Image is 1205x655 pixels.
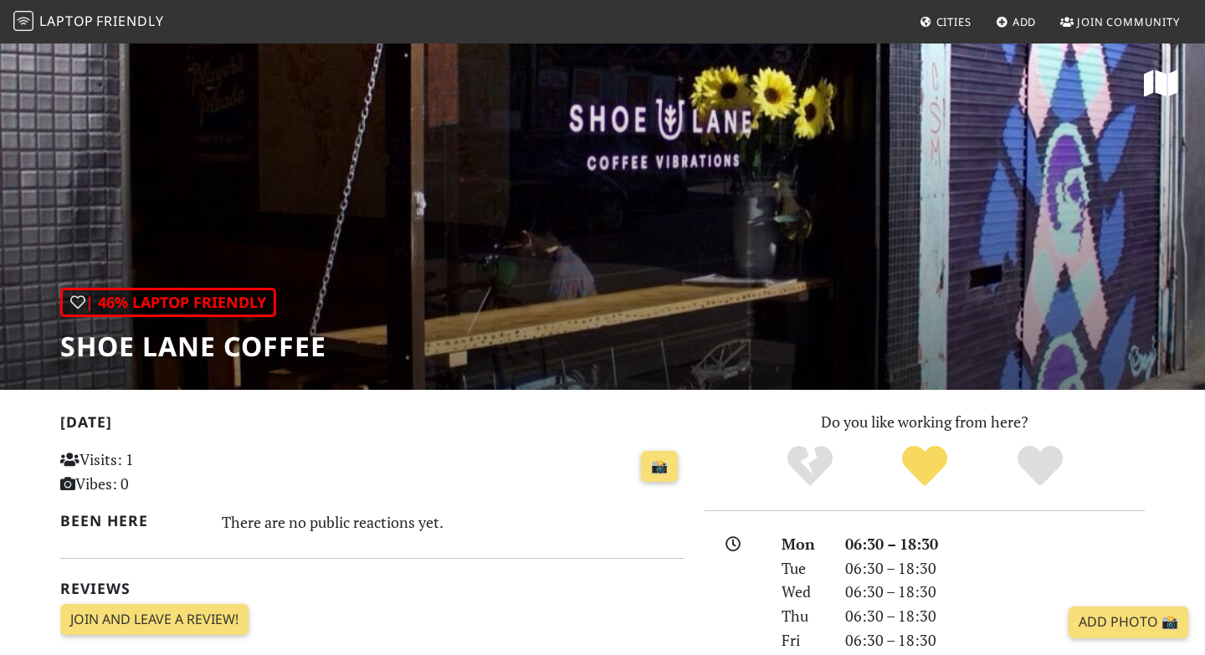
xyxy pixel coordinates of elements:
div: 06:30 – 18:30 [835,532,1155,556]
div: Fri [772,628,835,652]
div: There are no public reactions yet. [222,509,685,535]
div: Yes [867,443,982,489]
div: No [752,443,868,489]
div: 06:30 – 18:30 [835,580,1155,604]
p: Do you like working from here? [705,410,1145,434]
img: LaptopFriendly [13,11,33,31]
h2: Reviews [60,580,685,597]
span: Friendly [96,12,163,30]
div: | 46% Laptop Friendly [60,288,276,317]
a: Add [989,7,1043,37]
div: Tue [772,556,835,581]
span: Join Community [1077,14,1180,29]
a: Join and leave a review! [60,604,249,636]
h1: Shoe Lane Coffee [60,330,326,362]
span: Laptop [39,12,94,30]
span: Cities [936,14,972,29]
div: Definitely! [982,443,1098,489]
div: Thu [772,604,835,628]
div: 06:30 – 18:30 [835,556,1155,581]
h2: Been here [60,512,202,530]
a: Join Community [1054,7,1187,37]
h2: [DATE] [60,413,685,438]
div: Wed [772,580,835,604]
div: 06:30 – 18:30 [835,604,1155,628]
a: Cities [913,7,978,37]
span: Add [1013,14,1037,29]
div: Mon [772,532,835,556]
a: 📸 [641,451,678,483]
div: 06:30 – 18:30 [835,628,1155,652]
p: Visits: 1 Vibes: 0 [60,448,255,496]
a: Add Photo 📸 [1069,606,1188,638]
a: LaptopFriendly LaptopFriendly [13,8,164,37]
